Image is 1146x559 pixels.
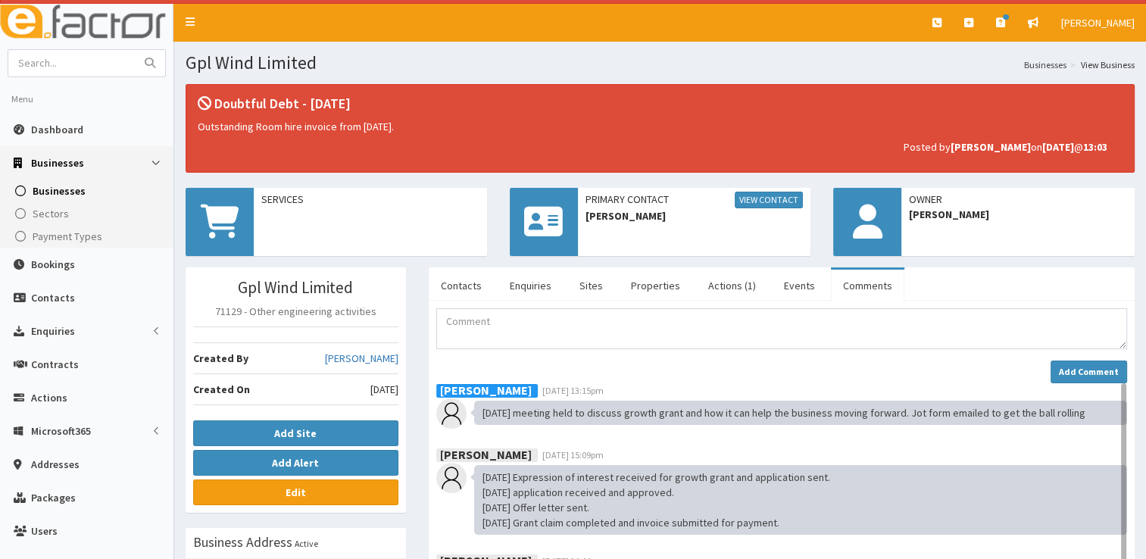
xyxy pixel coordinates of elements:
[193,304,398,319] p: 71129 - Other engineering activities
[542,449,604,461] span: [DATE] 15:09pm
[31,324,75,338] span: Enquiries
[33,207,69,220] span: Sectors
[295,538,318,549] small: Active
[696,270,768,301] a: Actions (1)
[951,140,1031,154] b: [PERSON_NAME]
[1066,58,1135,71] li: View Business
[1083,140,1107,154] b: 13:03
[302,95,351,112] span: - [DATE]
[31,358,79,371] span: Contracts
[619,270,692,301] a: Properties
[498,270,564,301] a: Enquiries
[370,382,398,397] span: [DATE]
[429,270,494,301] a: Contacts
[261,192,479,207] span: Services
[31,524,58,538] span: Users
[33,230,102,243] span: Payment Types
[440,446,532,461] b: [PERSON_NAME]
[4,180,173,202] a: Businesses
[193,479,398,505] a: Edit
[274,426,317,440] b: Add Site
[8,50,136,77] input: Search...
[772,270,827,301] a: Events
[1059,366,1119,377] strong: Add Comment
[474,465,1127,535] div: [DATE] Expression of interest received for growth grant and application sent. [DATE] application ...
[286,486,306,499] b: Edit
[193,536,292,549] h3: Business Address
[909,192,1127,207] span: Owner
[193,351,248,365] b: Created By
[474,401,1127,425] div: [DATE] meeting held to discuss growth grant and how it can help the business moving forward. Jot ...
[31,156,84,170] span: Businesses
[735,192,803,208] a: View Contact
[31,491,76,504] span: Packages
[585,192,804,208] span: Primary Contact
[193,383,250,396] b: Created On
[440,382,532,397] b: [PERSON_NAME]
[1042,140,1074,154] b: [DATE]
[585,208,804,223] span: [PERSON_NAME]
[31,458,80,471] span: Addresses
[31,123,83,136] span: Dashboard
[33,184,86,198] span: Businesses
[198,142,1107,153] h5: Posted by on @
[909,207,1127,222] span: [PERSON_NAME]
[4,225,173,248] a: Payment Types
[31,258,75,271] span: Bookings
[193,450,398,476] button: Add Alert
[214,95,299,112] span: Doubtful Debt
[325,351,398,366] a: [PERSON_NAME]
[193,279,398,296] h3: Gpl Wind Limited
[1050,4,1146,42] a: [PERSON_NAME]
[1061,16,1135,30] span: [PERSON_NAME]
[1051,361,1127,383] button: Add Comment
[31,424,91,438] span: Microsoft365
[186,53,1135,73] h1: Gpl Wind Limited
[272,456,319,470] b: Add Alert
[31,291,75,304] span: Contacts
[31,391,67,404] span: Actions
[436,308,1127,349] textarea: Comment
[831,270,904,301] a: Comments
[198,119,1107,134] p: Outstanding Room hire invoice from [DATE].
[567,270,615,301] a: Sites
[4,202,173,225] a: Sectors
[1024,58,1066,71] a: Businesses
[542,385,604,396] span: [DATE] 13:15pm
